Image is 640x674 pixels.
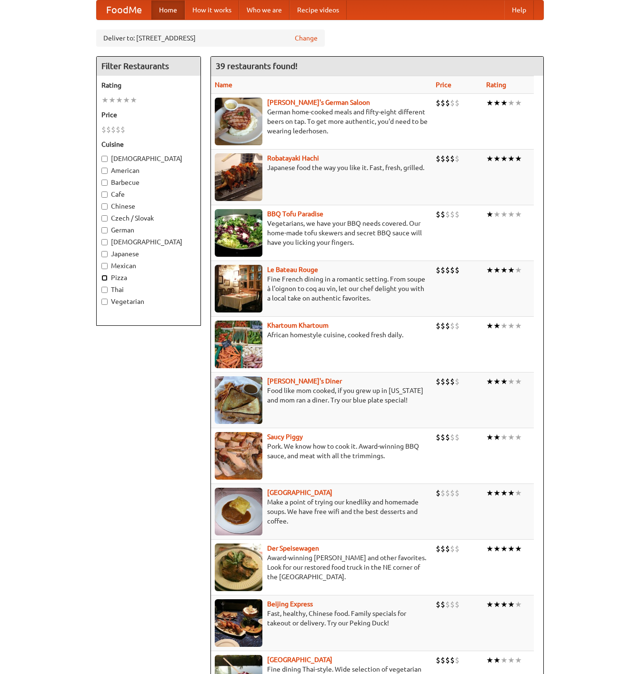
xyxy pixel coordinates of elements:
li: $ [455,265,460,275]
p: Food like mom cooked, if you grew up in [US_STATE] and mom ran a diner. Try our blue plate special! [215,386,428,405]
p: Make a point of trying our knedlíky and homemade soups. We have free wifi and the best desserts a... [215,497,428,526]
input: Pizza [101,275,108,281]
li: ★ [130,95,137,105]
li: $ [436,543,440,554]
label: [DEMOGRAPHIC_DATA] [101,237,196,247]
li: ★ [493,98,500,108]
label: Thai [101,285,196,294]
li: $ [450,153,455,164]
li: ★ [515,432,522,443]
a: Khartoum Khartoum [267,322,329,329]
li: $ [445,655,450,665]
li: ★ [493,543,500,554]
li: $ [436,209,440,220]
ng-pluralize: 39 restaurants found! [216,61,298,70]
li: $ [455,432,460,443]
label: Chinese [101,201,196,211]
label: Pizza [101,273,196,282]
li: $ [111,124,116,135]
p: Fine French dining in a romantic setting. From soupe à l'oignon to coq au vin, let our chef delig... [215,274,428,303]
li: ★ [486,543,493,554]
li: ★ [508,98,515,108]
h5: Rating [101,80,196,90]
li: $ [450,655,455,665]
li: $ [436,599,440,610]
li: $ [450,98,455,108]
li: ★ [500,153,508,164]
li: ★ [508,488,515,498]
li: ★ [515,321,522,331]
label: Japanese [101,249,196,259]
li: ★ [508,655,515,665]
li: ★ [515,599,522,610]
li: $ [440,376,445,387]
li: ★ [493,432,500,443]
p: Japanese food the way you like it. Fast, fresh, grilled. [215,163,428,172]
img: robatayaki.jpg [215,153,262,201]
label: German [101,225,196,235]
a: Beijing Express [267,600,313,608]
li: ★ [508,432,515,443]
b: Der Speisewagen [267,544,319,552]
a: Rating [486,81,506,89]
h5: Cuisine [101,140,196,149]
li: ★ [486,432,493,443]
a: Home [151,0,185,20]
li: ★ [486,376,493,387]
li: $ [436,488,440,498]
li: $ [440,488,445,498]
a: [GEOGRAPHIC_DATA] [267,656,332,664]
img: esthers.jpg [215,98,262,145]
li: ★ [515,543,522,554]
p: Pork. We know how to cook it. Award-winning BBQ sauce, and meat with all the trimmings. [215,442,428,461]
li: ★ [508,265,515,275]
input: Barbecue [101,180,108,186]
img: czechpoint.jpg [215,488,262,535]
li: $ [455,321,460,331]
div: Deliver to: [STREET_ADDRESS] [96,30,325,47]
li: $ [445,265,450,275]
li: ★ [493,153,500,164]
li: $ [120,124,125,135]
input: Cafe [101,191,108,198]
a: [PERSON_NAME]'s German Saloon [267,99,370,106]
li: ★ [493,655,500,665]
li: $ [455,209,460,220]
li: $ [455,98,460,108]
a: Le Bateau Rouge [267,266,318,273]
a: Saucy Piggy [267,433,303,441]
li: ★ [515,98,522,108]
li: $ [450,488,455,498]
label: Vegetarian [101,297,196,306]
h5: Price [101,110,196,120]
a: Name [215,81,232,89]
li: $ [436,153,440,164]
p: Fast, healthy, Chinese food. Family specials for takeout or delivery. Try our Peking Duck! [215,609,428,628]
li: ★ [486,599,493,610]
label: Barbecue [101,178,196,187]
li: $ [440,153,445,164]
li: $ [436,265,440,275]
img: saucy.jpg [215,432,262,480]
b: [GEOGRAPHIC_DATA] [267,489,332,496]
li: ★ [493,488,500,498]
li: ★ [515,376,522,387]
li: ★ [508,599,515,610]
p: African homestyle cuisine, cooked fresh daily. [215,330,428,340]
b: Robatayaki Hachi [267,154,319,162]
a: How it works [185,0,239,20]
a: [PERSON_NAME]'s Diner [267,377,342,385]
a: Price [436,81,451,89]
input: Japanese [101,251,108,257]
a: Recipe videos [290,0,347,20]
p: Vegetarians, we have your BBQ needs covered. Our home-made tofu skewers and secret BBQ sauce will... [215,219,428,247]
li: $ [455,655,460,665]
a: Who we are [239,0,290,20]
